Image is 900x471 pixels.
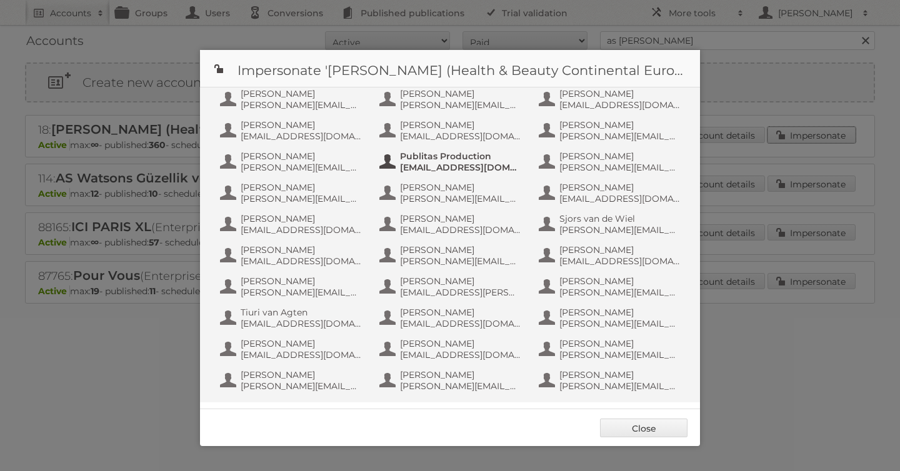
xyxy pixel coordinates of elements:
span: [EMAIL_ADDRESS][DOMAIN_NAME] [559,99,681,111]
span: Tiuri van Agten [241,307,362,318]
button: Publitas Production [EMAIL_ADDRESS][DOMAIN_NAME] [378,149,525,174]
span: [PERSON_NAME][EMAIL_ADDRESS][DOMAIN_NAME] [559,287,681,298]
button: [PERSON_NAME] [EMAIL_ADDRESS][DOMAIN_NAME] [537,243,684,268]
span: [PERSON_NAME] [400,369,521,380]
span: [PERSON_NAME][EMAIL_ADDRESS][DOMAIN_NAME] [241,287,362,298]
span: [PERSON_NAME][EMAIL_ADDRESS][DOMAIN_NAME] [400,99,521,111]
button: [PERSON_NAME] [PERSON_NAME][EMAIL_ADDRESS][DOMAIN_NAME] [219,274,366,299]
span: [PERSON_NAME][EMAIL_ADDRESS][DOMAIN_NAME] [559,318,681,329]
span: [PERSON_NAME] [241,119,362,131]
span: [PERSON_NAME] [241,244,362,255]
span: [PERSON_NAME][EMAIL_ADDRESS][DOMAIN_NAME] [559,162,681,173]
span: [PERSON_NAME] [559,275,681,287]
button: [PERSON_NAME] [EMAIL_ADDRESS][DOMAIN_NAME] [219,118,366,143]
button: [PERSON_NAME] [PERSON_NAME][EMAIL_ADDRESS][DOMAIN_NAME] [219,181,366,206]
button: [PERSON_NAME] [EMAIL_ADDRESS][DOMAIN_NAME] [378,337,525,362]
span: [EMAIL_ADDRESS][DOMAIN_NAME] [559,255,681,267]
span: [PERSON_NAME] [400,119,521,131]
button: [PERSON_NAME] [PERSON_NAME][EMAIL_ADDRESS][DOMAIN_NAME] [537,305,684,330]
span: [EMAIL_ADDRESS][DOMAIN_NAME] [400,131,521,142]
span: [PERSON_NAME] [559,182,681,193]
button: Tiuri van Agten [EMAIL_ADDRESS][DOMAIN_NAME] [219,305,366,330]
span: [PERSON_NAME][EMAIL_ADDRESS][DOMAIN_NAME] [559,224,681,235]
span: [EMAIL_ADDRESS][PERSON_NAME][DOMAIN_NAME] [400,287,521,298]
span: [PERSON_NAME] [559,307,681,318]
span: [PERSON_NAME] [241,213,362,224]
span: [PERSON_NAME] [400,88,521,99]
button: [PERSON_NAME] [EMAIL_ADDRESS][DOMAIN_NAME] [378,305,525,330]
button: [PERSON_NAME] [PERSON_NAME][EMAIL_ADDRESS][DOMAIN_NAME] [219,368,366,393]
span: [PERSON_NAME] [400,338,521,349]
span: [PERSON_NAME] [241,338,362,349]
span: [PERSON_NAME] [241,275,362,287]
span: [PERSON_NAME] [559,244,681,255]
button: [PERSON_NAME] [PERSON_NAME][EMAIL_ADDRESS][DOMAIN_NAME] [537,149,684,174]
span: [PERSON_NAME][EMAIL_ADDRESS][DOMAIN_NAME] [559,349,681,360]
span: [PERSON_NAME] [400,244,521,255]
span: [EMAIL_ADDRESS][DOMAIN_NAME] [241,255,362,267]
button: [PERSON_NAME] [EMAIL_ADDRESS][DOMAIN_NAME] [219,212,366,237]
span: [EMAIL_ADDRESS][DOMAIN_NAME] [559,193,681,204]
button: [PERSON_NAME] [EMAIL_ADDRESS][DOMAIN_NAME] [378,212,525,237]
span: [PERSON_NAME] [559,338,681,349]
span: [PERSON_NAME][EMAIL_ADDRESS][DOMAIN_NAME] [559,380,681,392]
button: [PERSON_NAME] [EMAIL_ADDRESS][DOMAIN_NAME] [537,181,684,206]
button: [PERSON_NAME] [PERSON_NAME][EMAIL_ADDRESS][DOMAIN_NAME] [537,274,684,299]
span: [EMAIL_ADDRESS][DOMAIN_NAME] [241,349,362,360]
button: [PERSON_NAME] [PERSON_NAME][EMAIL_ADDRESS][DOMAIN_NAME] [219,149,366,174]
span: [EMAIL_ADDRESS][DOMAIN_NAME] [241,318,362,329]
span: [PERSON_NAME] [400,182,521,193]
span: [EMAIL_ADDRESS][DOMAIN_NAME] [400,224,521,235]
span: [EMAIL_ADDRESS][DOMAIN_NAME] [400,349,521,360]
button: [PERSON_NAME] [EMAIL_ADDRESS][DOMAIN_NAME] [378,118,525,143]
span: [PERSON_NAME][EMAIL_ADDRESS][DOMAIN_NAME] [400,255,521,267]
span: [PERSON_NAME][EMAIL_ADDRESS][DOMAIN_NAME] [400,380,521,392]
span: [EMAIL_ADDRESS][DOMAIN_NAME] [400,318,521,329]
a: Close [600,419,687,437]
span: [PERSON_NAME] [241,88,362,99]
span: [PERSON_NAME] [241,151,362,162]
button: [PERSON_NAME] [PERSON_NAME][EMAIL_ADDRESS][DOMAIN_NAME] [537,337,684,362]
button: [PERSON_NAME] [EMAIL_ADDRESS][PERSON_NAME][DOMAIN_NAME] [378,274,525,299]
button: [PERSON_NAME] [PERSON_NAME][EMAIL_ADDRESS][DOMAIN_NAME] [378,87,525,112]
button: [PERSON_NAME] [EMAIL_ADDRESS][DOMAIN_NAME] [219,337,366,362]
button: [PERSON_NAME] [PERSON_NAME][EMAIL_ADDRESS][DOMAIN_NAME] [378,181,525,206]
button: [PERSON_NAME] [EMAIL_ADDRESS][DOMAIN_NAME] [219,243,366,268]
button: [PERSON_NAME] [PERSON_NAME][EMAIL_ADDRESS][DOMAIN_NAME] [219,87,366,112]
span: Sjors van de Wiel [559,213,681,224]
button: [PERSON_NAME] [EMAIL_ADDRESS][DOMAIN_NAME] [537,87,684,112]
button: [PERSON_NAME] [PERSON_NAME][EMAIL_ADDRESS][DOMAIN_NAME] [537,118,684,143]
span: [PERSON_NAME] [241,369,362,380]
h1: Impersonate '[PERSON_NAME] (Health & Beauty Continental Europe) B.V.' [200,50,700,87]
span: [PERSON_NAME] [559,119,681,131]
span: [PERSON_NAME][EMAIL_ADDRESS][DOMAIN_NAME] [241,193,362,204]
span: [PERSON_NAME] [559,88,681,99]
span: Publitas Production [400,151,521,162]
span: [PERSON_NAME] [400,307,521,318]
span: [PERSON_NAME][EMAIL_ADDRESS][DOMAIN_NAME] [400,193,521,204]
span: [PERSON_NAME] [559,151,681,162]
span: [PERSON_NAME][EMAIL_ADDRESS][DOMAIN_NAME] [241,380,362,392]
span: [PERSON_NAME] [241,182,362,193]
button: [PERSON_NAME] [PERSON_NAME][EMAIL_ADDRESS][DOMAIN_NAME] [378,243,525,268]
span: [EMAIL_ADDRESS][DOMAIN_NAME] [241,131,362,142]
span: [PERSON_NAME][EMAIL_ADDRESS][DOMAIN_NAME] [241,162,362,173]
span: [PERSON_NAME] [400,275,521,287]
span: [PERSON_NAME] [559,369,681,380]
button: Sjors van de Wiel [PERSON_NAME][EMAIL_ADDRESS][DOMAIN_NAME] [537,212,684,237]
button: [PERSON_NAME] [PERSON_NAME][EMAIL_ADDRESS][DOMAIN_NAME] [537,368,684,393]
span: [EMAIL_ADDRESS][DOMAIN_NAME] [400,162,521,173]
span: [EMAIL_ADDRESS][DOMAIN_NAME] [241,224,362,235]
button: [PERSON_NAME] [PERSON_NAME][EMAIL_ADDRESS][DOMAIN_NAME] [378,368,525,393]
span: [PERSON_NAME][EMAIL_ADDRESS][DOMAIN_NAME] [241,99,362,111]
span: [PERSON_NAME][EMAIL_ADDRESS][DOMAIN_NAME] [559,131,681,142]
span: [PERSON_NAME] [400,213,521,224]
